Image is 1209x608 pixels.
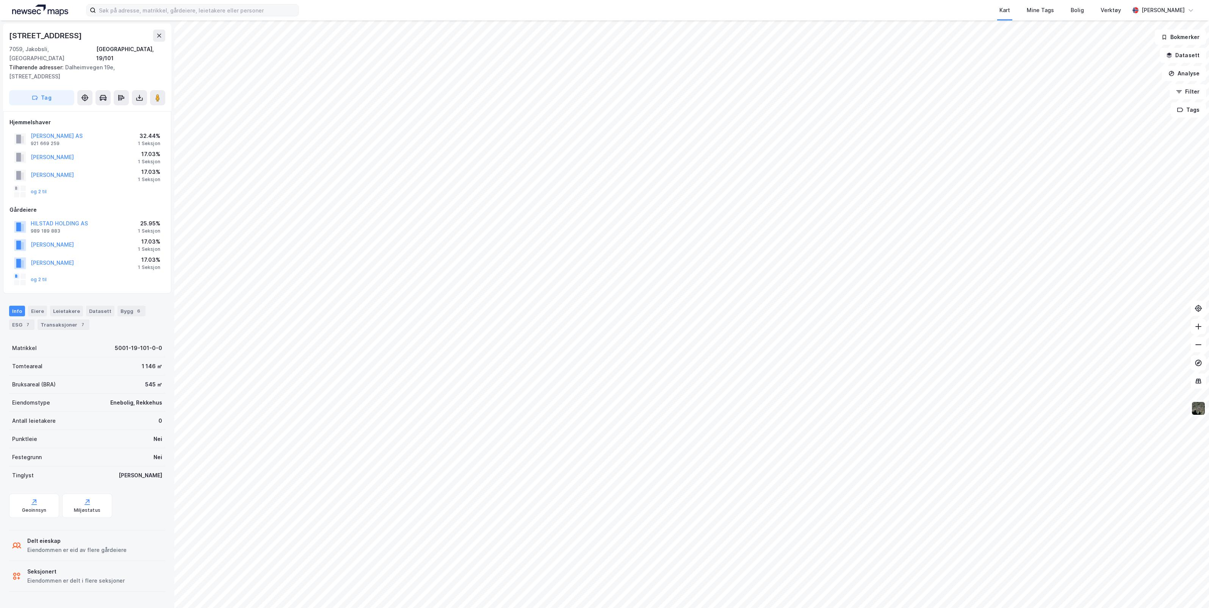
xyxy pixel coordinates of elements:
[1170,84,1206,99] button: Filter
[138,159,160,165] div: 1 Seksjon
[115,344,162,353] div: 5001-19-101-0-0
[38,319,89,330] div: Transaksjoner
[142,362,162,371] div: 1 146 ㎡
[1171,572,1209,608] iframe: Chat Widget
[31,141,60,147] div: 921 669 259
[79,321,86,328] div: 7
[138,246,160,252] div: 1 Seksjon
[9,45,96,63] div: 7059, Jakobsli, [GEOGRAPHIC_DATA]
[27,545,127,555] div: Eiendommen er eid av flere gårdeiere
[1160,48,1206,63] button: Datasett
[153,435,162,444] div: Nei
[9,205,165,214] div: Gårdeiere
[12,435,37,444] div: Punktleie
[12,416,56,425] div: Antall leietakere
[1142,6,1185,15] div: [PERSON_NAME]
[1071,6,1084,15] div: Bolig
[9,306,25,316] div: Info
[138,219,160,228] div: 25.95%
[12,453,42,462] div: Festegrunn
[27,567,125,576] div: Seksjonert
[74,507,100,513] div: Miljøstatus
[117,306,146,316] div: Bygg
[12,471,34,480] div: Tinglyst
[1171,102,1206,117] button: Tags
[138,177,160,183] div: 1 Seksjon
[153,453,162,462] div: Nei
[138,150,160,159] div: 17.03%
[12,398,50,407] div: Eiendomstype
[12,5,68,16] img: logo.a4113a55bc3d86da70a041830d287a7e.svg
[1191,401,1206,416] img: 9k=
[138,131,160,141] div: 32.44%
[145,380,162,389] div: 545 ㎡
[138,167,160,177] div: 17.03%
[96,5,298,16] input: Søk på adresse, matrikkel, gårdeiere, leietakere eller personer
[158,416,162,425] div: 0
[9,64,65,70] span: Tilhørende adresser:
[22,507,47,513] div: Geoinnsyn
[12,344,37,353] div: Matrikkel
[1027,6,1054,15] div: Mine Tags
[138,264,160,270] div: 1 Seksjon
[24,321,31,328] div: 7
[138,255,160,264] div: 17.03%
[12,380,56,389] div: Bruksareal (BRA)
[1101,6,1121,15] div: Verktøy
[135,307,143,315] div: 6
[28,306,47,316] div: Eiere
[9,319,34,330] div: ESG
[999,6,1010,15] div: Kart
[96,45,165,63] div: [GEOGRAPHIC_DATA], 19/101
[9,90,74,105] button: Tag
[138,237,160,246] div: 17.03%
[1162,66,1206,81] button: Analyse
[9,118,165,127] div: Hjemmelshaver
[50,306,83,316] div: Leietakere
[138,228,160,234] div: 1 Seksjon
[86,306,114,316] div: Datasett
[12,362,42,371] div: Tomteareal
[31,228,60,234] div: 989 189 883
[9,63,159,81] div: Dalheimvegen 19e, [STREET_ADDRESS]
[138,141,160,147] div: 1 Seksjon
[27,576,125,585] div: Eiendommen er delt i flere seksjoner
[9,30,83,42] div: [STREET_ADDRESS]
[110,398,162,407] div: Enebolig, Rekkehus
[27,536,127,545] div: Delt eieskap
[119,471,162,480] div: [PERSON_NAME]
[1155,30,1206,45] button: Bokmerker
